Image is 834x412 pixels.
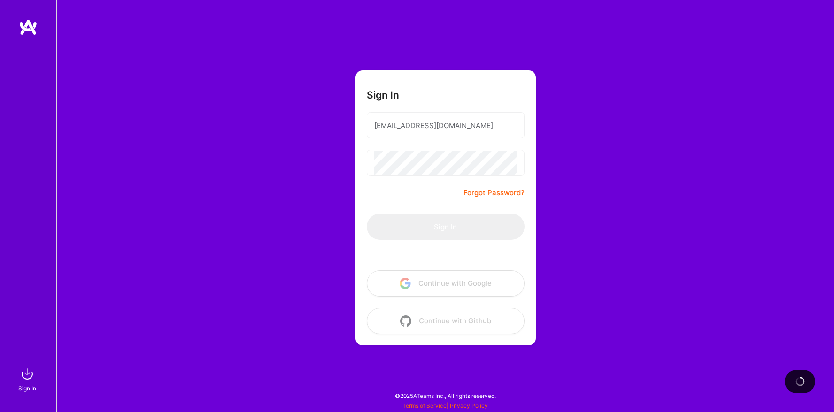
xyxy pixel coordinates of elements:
[450,402,488,409] a: Privacy Policy
[19,19,38,36] img: logo
[793,375,806,388] img: loading
[400,278,411,289] img: icon
[20,365,37,393] a: sign inSign In
[402,402,488,409] span: |
[367,308,525,334] button: Continue with Github
[56,384,834,407] div: © 2025 ATeams Inc., All rights reserved.
[18,383,36,393] div: Sign In
[367,270,525,297] button: Continue with Google
[402,402,447,409] a: Terms of Service
[463,187,525,198] a: Forgot Password?
[367,214,525,240] button: Sign In
[400,315,411,327] img: icon
[367,89,399,101] h3: Sign In
[374,114,517,137] input: Email...
[18,365,37,383] img: sign in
